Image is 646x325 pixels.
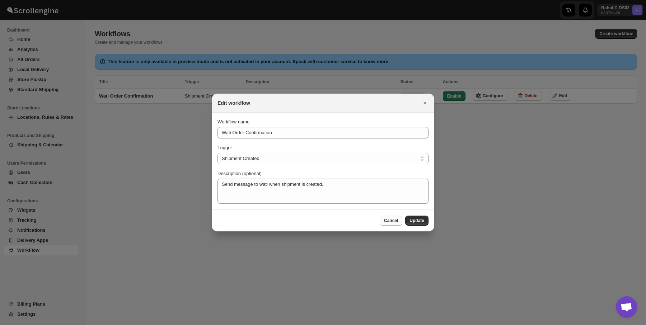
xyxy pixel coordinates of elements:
[217,171,262,176] span: Description (optional)
[217,119,249,124] span: Workflow name
[217,99,250,107] h2: Edit workflow
[217,127,429,138] input: Enter workflow name
[380,216,402,226] button: Cancel
[217,179,429,204] textarea: Send message to wati when shipment is created.
[405,216,429,226] button: Update
[384,218,398,223] span: Cancel
[616,296,637,318] div: Open chat
[420,98,430,108] button: Close
[409,218,424,223] span: Update
[217,145,232,150] span: Trigger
